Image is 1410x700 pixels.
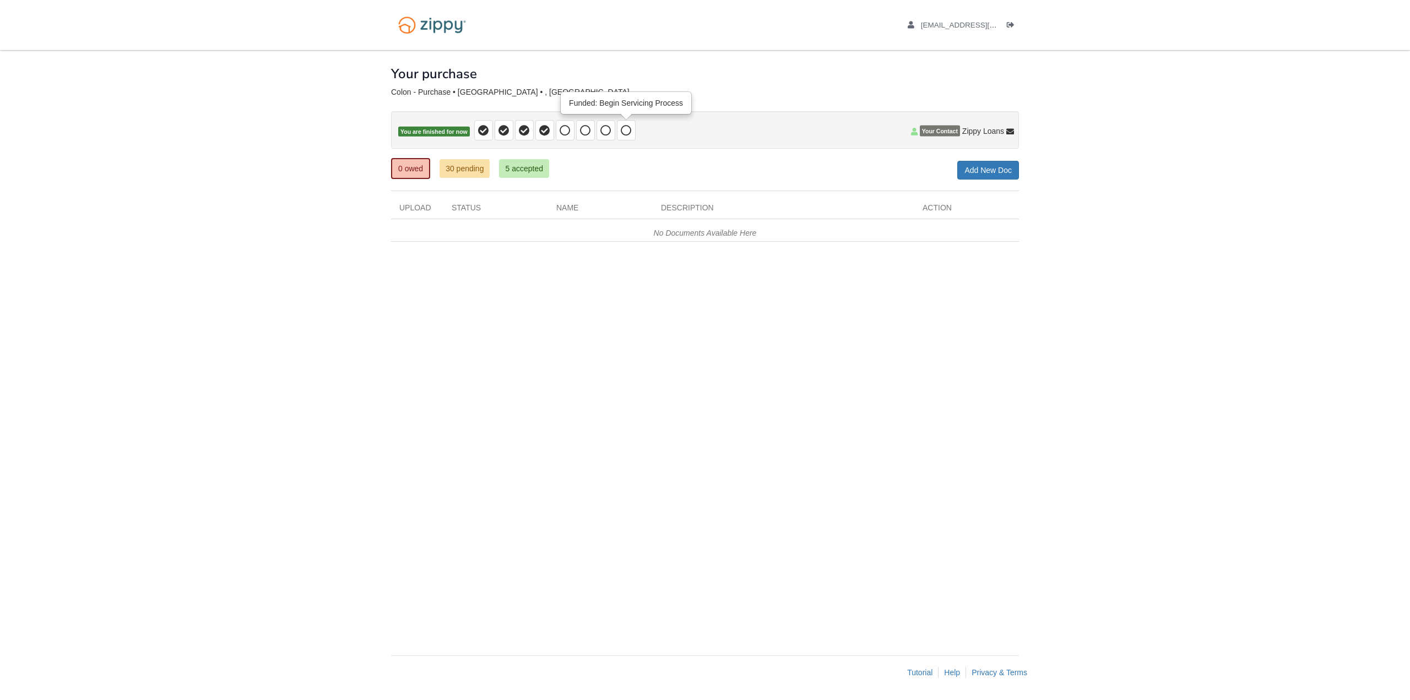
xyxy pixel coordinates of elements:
em: No Documents Available Here [654,229,757,237]
a: 0 owed [391,158,430,179]
a: Add New Doc [957,161,1019,180]
div: Colon - Purchase • [GEOGRAPHIC_DATA] • , [GEOGRAPHIC_DATA] [391,88,1019,97]
a: Privacy & Terms [972,668,1027,677]
span: You are finished for now [398,127,470,137]
div: Status [443,202,548,219]
a: Tutorial [907,668,932,677]
a: Log out [1007,21,1019,32]
a: edit profile [908,21,1047,32]
a: 5 accepted [499,159,549,178]
span: xloudgaming14@gmail.com [921,21,1047,29]
a: 30 pending [440,159,490,178]
span: Your Contact [920,126,960,137]
div: Funded: Begin Servicing Process [561,93,691,113]
h1: Your purchase [391,67,477,81]
div: Description [653,202,914,219]
span: Zippy Loans [962,126,1004,137]
div: Name [548,202,653,219]
img: Logo [391,11,473,39]
a: Help [944,668,960,677]
div: Upload [391,202,443,219]
div: Action [914,202,1019,219]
